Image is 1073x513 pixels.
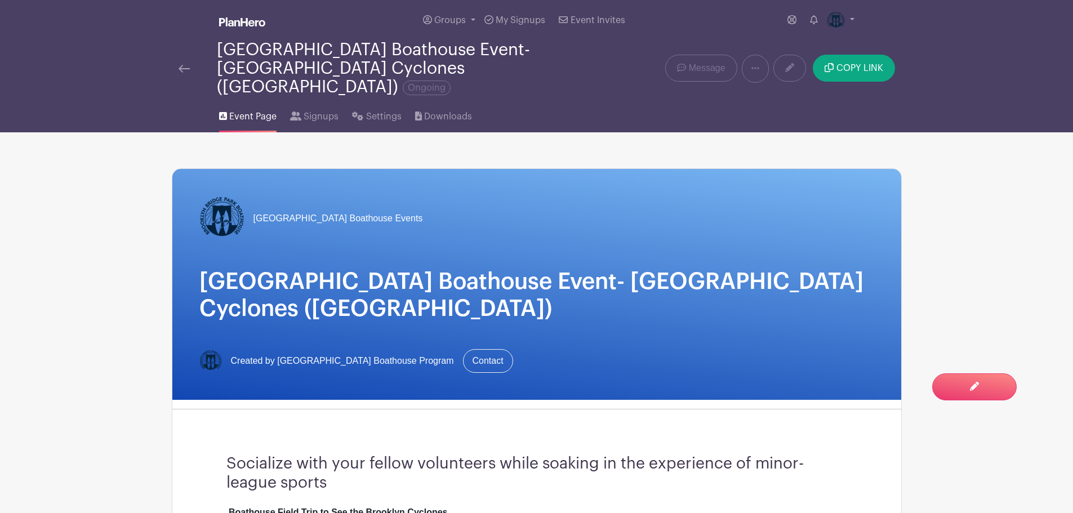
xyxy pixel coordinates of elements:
[813,55,894,82] button: COPY LINK
[199,268,874,322] h1: [GEOGRAPHIC_DATA] Boathouse Event- [GEOGRAPHIC_DATA] Cyclones ([GEOGRAPHIC_DATA])
[219,17,265,26] img: logo_white-6c42ec7e38ccf1d336a20a19083b03d10ae64f83f12c07503d8b9e83406b4c7d.svg
[290,96,339,132] a: Signups
[229,110,277,123] span: Event Page
[827,11,845,29] img: Logo-Title.png
[403,81,451,95] span: Ongoing
[352,96,401,132] a: Settings
[836,64,883,73] span: COPY LINK
[571,16,625,25] span: Event Invites
[424,110,472,123] span: Downloads
[366,110,402,123] span: Settings
[199,350,222,372] img: Logo-Title.png
[689,61,725,75] span: Message
[253,212,423,225] span: [GEOGRAPHIC_DATA] Boathouse Events
[415,96,472,132] a: Downloads
[199,196,244,241] img: Logo-Title.png
[434,16,466,25] span: Groups
[219,96,277,132] a: Event Page
[304,110,339,123] span: Signups
[463,349,513,373] a: Contact
[231,354,454,368] span: Created by [GEOGRAPHIC_DATA] Boathouse Program
[226,454,847,492] h3: Socialize with your fellow volunteers while soaking in the experience of minor-league sports
[217,41,582,96] div: [GEOGRAPHIC_DATA] Boathouse Event- [GEOGRAPHIC_DATA] Cyclones ([GEOGRAPHIC_DATA])
[179,65,190,73] img: back-arrow-29a5d9b10d5bd6ae65dc969a981735edf675c4d7a1fe02e03b50dbd4ba3cdb55.svg
[665,55,737,82] a: Message
[496,16,545,25] span: My Signups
